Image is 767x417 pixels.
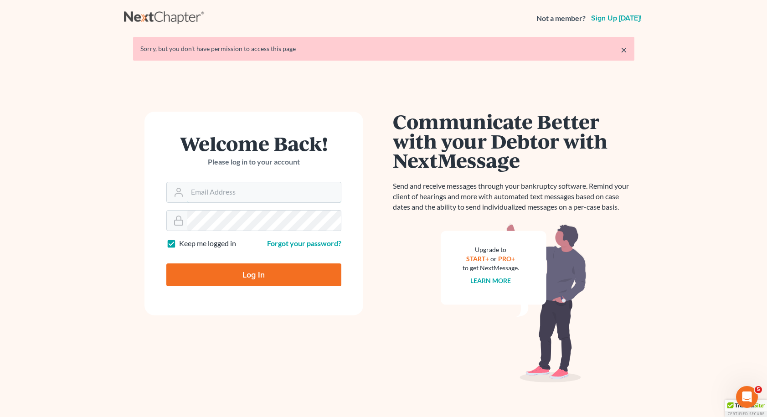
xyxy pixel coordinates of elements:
[755,386,762,393] span: 5
[466,255,489,263] a: START+
[441,223,587,383] img: nextmessage_bg-59042aed3d76b12b5cd301f8e5b87938c9018125f34e5fa2b7a6b67550977c72.svg
[179,238,236,249] label: Keep me logged in
[589,15,643,22] a: Sign up [DATE]!
[621,44,627,55] a: ×
[470,277,511,284] a: Learn more
[393,181,634,212] p: Send and receive messages through your bankruptcy software. Remind your client of hearings and mo...
[393,112,634,170] h1: Communicate Better with your Debtor with NextMessage
[166,157,341,167] p: Please log in to your account
[140,44,627,53] div: Sorry, but you don't have permission to access this page
[166,134,341,153] h1: Welcome Back!
[267,239,341,247] a: Forgot your password?
[490,255,497,263] span: or
[463,245,519,254] div: Upgrade to
[536,13,586,24] strong: Not a member?
[498,255,515,263] a: PRO+
[166,263,341,286] input: Log In
[187,182,341,202] input: Email Address
[736,386,758,408] iframe: Intercom live chat
[463,263,519,273] div: to get NextMessage.
[725,400,767,417] div: TrustedSite Certified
